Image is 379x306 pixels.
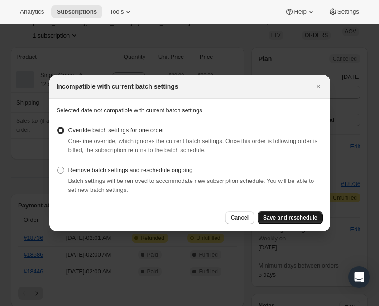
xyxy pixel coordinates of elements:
[110,8,124,15] span: Tools
[225,211,254,224] button: Cancel
[51,5,102,18] button: Subscriptions
[337,8,359,15] span: Settings
[323,5,365,18] button: Settings
[68,138,318,153] span: One-time override, which ignores the current batch settings. Once this order is following order i...
[294,8,306,15] span: Help
[68,127,164,134] span: Override batch settings for one order
[231,214,249,221] span: Cancel
[104,5,138,18] button: Tools
[68,167,193,173] span: Remove batch settings and reschedule ongoing
[20,8,44,15] span: Analytics
[258,211,322,224] button: Save and reschedule
[312,80,325,93] button: Close
[57,107,202,114] span: Selected date not compatible with current batch settings
[14,5,49,18] button: Analytics
[57,82,178,91] h2: Incompatible with current batch settings
[57,8,97,15] span: Subscriptions
[263,214,317,221] span: Save and reschedule
[68,177,314,193] span: Batch settings will be removed to accommodate new subscription schedule. You will be able to set ...
[348,266,370,288] div: Open Intercom Messenger
[279,5,321,18] button: Help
